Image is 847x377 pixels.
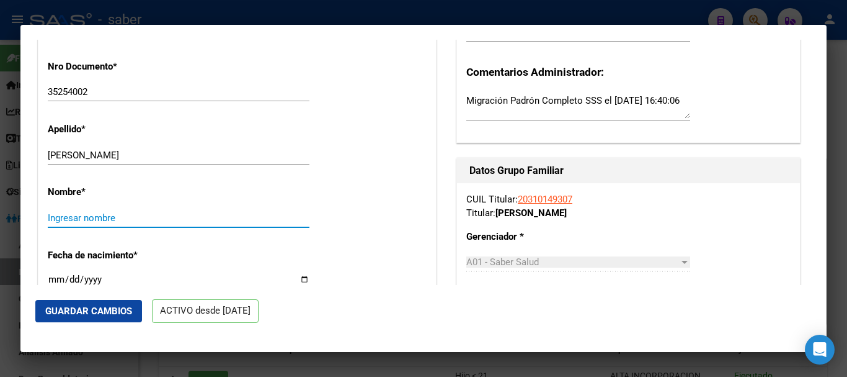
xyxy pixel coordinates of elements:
span: A01 - Saber Salud [466,257,539,268]
p: Gerenciador * [466,230,564,244]
h3: Comentarios Administrador: [466,64,791,80]
p: ACTIVO desde [DATE] [152,299,259,324]
strong: [PERSON_NAME] [495,207,567,219]
div: CUIL Titular: Titular: [466,193,791,220]
span: Guardar Cambios [45,306,132,317]
a: 20310149307 [518,194,572,205]
button: Guardar Cambios [35,300,142,322]
p: Nro Documento [48,60,161,74]
div: Open Intercom Messenger [805,335,835,365]
p: Apellido [48,122,161,137]
p: Nombre [48,185,161,199]
h1: Datos Grupo Familiar [469,163,787,178]
p: Fecha de nacimiento [48,248,161,263]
